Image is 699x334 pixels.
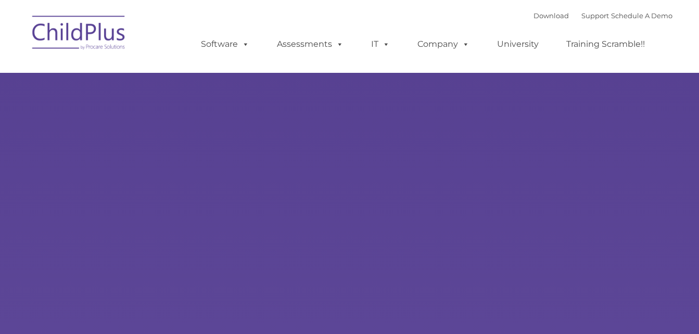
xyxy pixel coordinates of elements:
a: Training Scramble!! [556,34,655,55]
a: IT [361,34,400,55]
a: Support [581,11,609,20]
font: | [533,11,672,20]
a: Assessments [266,34,354,55]
a: Company [407,34,480,55]
a: Software [190,34,260,55]
a: University [487,34,549,55]
a: Schedule A Demo [611,11,672,20]
img: ChildPlus by Procare Solutions [27,8,131,60]
a: Download [533,11,569,20]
